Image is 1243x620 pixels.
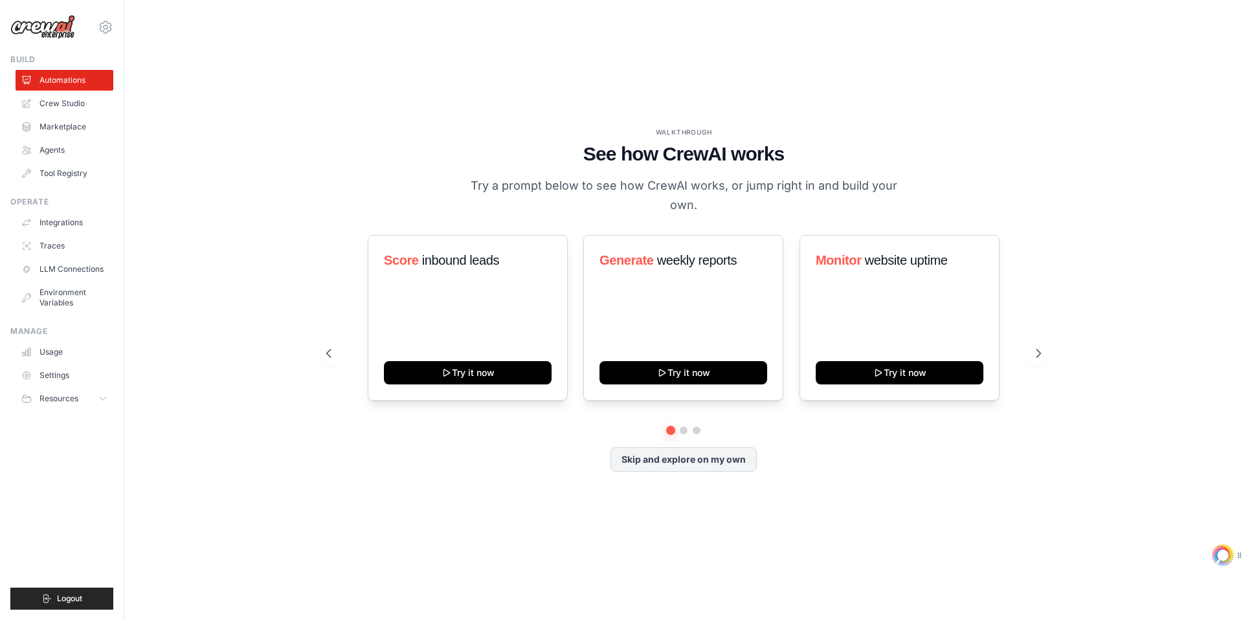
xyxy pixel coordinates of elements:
button: Resources [16,388,113,409]
a: Agents [16,140,113,161]
a: Traces [16,236,113,256]
button: Try it now [816,361,983,384]
a: Environment Variables [16,282,113,313]
div: WALKTHROUGH [326,127,1041,137]
a: Crew Studio [16,93,113,114]
span: Generate [599,253,654,267]
p: Try a prompt below to see how CrewAI works, or jump right in and build your own. [466,176,901,214]
button: Try it now [384,361,552,384]
div: Manage [10,326,113,337]
span: Monitor [816,253,862,267]
span: Logout [57,593,82,604]
h1: See how CrewAI works [326,142,1041,166]
span: weekly reports [657,253,737,267]
div: Operate [10,197,113,207]
button: Skip and explore on my own [610,447,757,472]
span: inbound leads [422,253,499,267]
a: Integrations [16,212,113,233]
button: Try it now [599,361,767,384]
div: Build [10,54,113,65]
a: Tool Registry [16,163,113,184]
a: LLM Connections [16,259,113,280]
img: Logo [10,15,75,39]
a: Usage [16,342,113,362]
button: Logout [10,588,113,610]
a: Marketplace [16,116,113,137]
a: Automations [16,70,113,91]
span: Resources [39,393,78,404]
a: Settings [16,365,113,386]
span: website uptime [864,253,947,267]
span: Score [384,253,419,267]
